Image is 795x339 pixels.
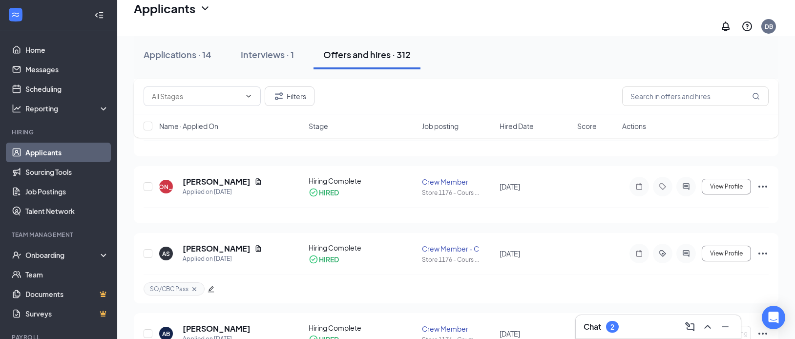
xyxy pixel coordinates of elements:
input: Search in offers and hires [622,86,769,106]
div: Onboarding [25,250,101,260]
div: Team Management [12,231,107,239]
svg: ChevronDown [245,92,252,100]
div: Hiring Complete [309,176,416,186]
svg: QuestionInfo [741,21,753,32]
svg: Ellipses [757,248,769,259]
svg: MagnifyingGlass [752,92,760,100]
input: All Stages [152,91,241,102]
svg: ActiveChat [680,250,692,257]
div: HIRED [319,188,339,197]
div: HIRED [319,254,339,264]
svg: Minimize [719,321,731,333]
h5: [PERSON_NAME] [183,323,251,334]
div: DB [765,22,773,31]
svg: Document [254,178,262,186]
span: View Profile [710,183,743,190]
div: AS [162,250,170,258]
div: Crew Member - C [422,244,494,254]
a: Team [25,265,109,284]
svg: ComposeMessage [684,321,696,333]
div: 2 [610,323,614,331]
div: Store 1176 - Cours ... [422,255,494,264]
svg: ActiveTag [657,250,669,257]
svg: Note [633,250,645,257]
svg: ChevronUp [702,321,713,333]
svg: Cross [190,285,198,293]
span: Actions [622,121,646,131]
div: [PERSON_NAME] [141,183,191,191]
svg: ActiveChat [680,183,692,191]
div: Hiring Complete [309,243,416,253]
a: Home [25,40,109,60]
div: AB [162,330,170,338]
svg: CheckmarkCircle [309,254,318,264]
h5: [PERSON_NAME] [183,176,251,187]
svg: Note [633,183,645,191]
a: Applicants [25,143,109,162]
div: Interviews · 1 [241,48,294,61]
svg: CheckmarkCircle [309,188,318,197]
span: View Profile [710,250,743,257]
svg: UserCheck [12,250,21,260]
button: ChevronUp [700,319,715,335]
button: ComposeMessage [682,319,698,335]
svg: Filter [273,90,285,102]
span: Job posting [422,121,459,131]
a: Sourcing Tools [25,162,109,182]
span: Name · Applied On [159,121,218,131]
div: Open Intercom Messenger [762,306,785,329]
span: SO/CBC Pass [150,285,188,293]
button: View Profile [702,246,751,261]
span: [DATE] [500,329,520,338]
svg: Analysis [12,104,21,113]
a: Job Postings [25,182,109,201]
svg: Ellipses [757,181,769,192]
div: Offers and hires · 312 [323,48,411,61]
span: Hired Date [500,121,534,131]
h3: Chat [584,321,601,332]
svg: Notifications [720,21,732,32]
a: SurveysCrown [25,304,109,323]
div: Crew Member [422,324,494,334]
span: [DATE] [500,182,520,191]
svg: ChevronDown [199,2,211,14]
svg: Tag [657,183,669,191]
div: Hiring [12,128,107,136]
div: Applied on [DATE] [183,187,262,197]
span: edit [208,286,214,293]
div: Crew Member [422,177,494,187]
button: Minimize [717,319,733,335]
div: Store 1176 - Cours ... [422,189,494,197]
span: Stage [309,121,328,131]
div: Applications · 14 [144,48,211,61]
div: Hiring Complete [309,323,416,333]
a: DocumentsCrown [25,284,109,304]
svg: Collapse [94,10,104,20]
span: [DATE] [500,249,520,258]
button: Filter Filters [265,86,314,106]
button: View Profile [702,179,751,194]
span: Score [577,121,597,131]
a: Messages [25,60,109,79]
a: Talent Network [25,201,109,221]
svg: Document [254,245,262,253]
a: Scheduling [25,79,109,99]
div: Applied on [DATE] [183,254,262,264]
svg: WorkstreamLogo [11,10,21,20]
h5: [PERSON_NAME] [183,243,251,254]
div: Reporting [25,104,109,113]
